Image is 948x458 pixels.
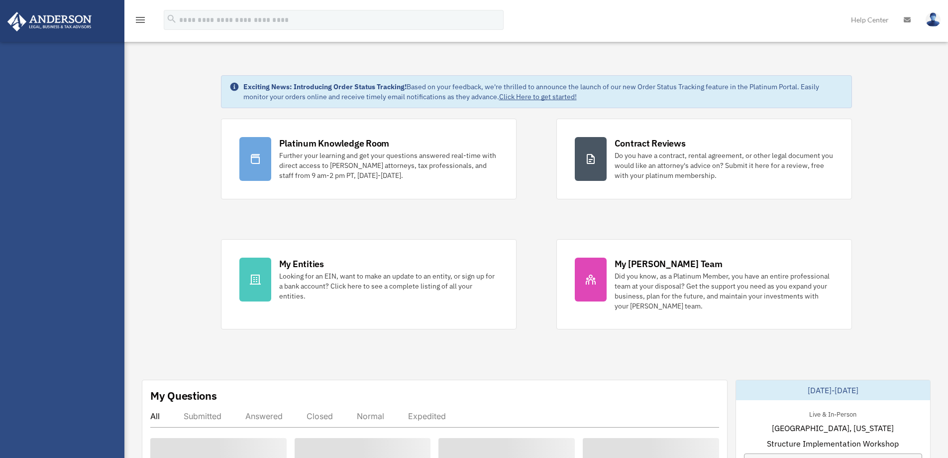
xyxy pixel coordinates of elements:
a: My [PERSON_NAME] Team Did you know, as a Platinum Member, you have an entire professional team at... [556,239,852,329]
div: Looking for an EIN, want to make an update to an entity, or sign up for a bank account? Click her... [279,271,498,301]
div: My Entities [279,258,324,270]
div: Answered [245,411,283,421]
a: menu [134,17,146,26]
img: Anderson Advisors Platinum Portal [4,12,95,31]
span: [GEOGRAPHIC_DATA], [US_STATE] [772,422,894,434]
div: Further your learning and get your questions answered real-time with direct access to [PERSON_NAM... [279,151,498,180]
i: menu [134,14,146,26]
div: My [PERSON_NAME] Team [615,258,723,270]
span: Structure Implementation Workshop [767,438,899,450]
div: Submitted [184,411,221,421]
div: Did you know, as a Platinum Member, you have an entire professional team at your disposal? Get th... [615,271,834,311]
a: Click Here to get started! [499,92,577,101]
div: [DATE]-[DATE] [736,380,930,400]
div: Contract Reviews [615,137,686,150]
div: All [150,411,160,421]
a: Platinum Knowledge Room Further your learning and get your questions answered real-time with dire... [221,119,517,199]
div: Platinum Knowledge Room [279,137,390,150]
div: Normal [357,411,384,421]
a: My Entities Looking for an EIN, want to make an update to an entity, or sign up for a bank accoun... [221,239,517,329]
div: Expedited [408,411,446,421]
div: Live & In-Person [801,408,864,419]
div: Based on your feedback, we're thrilled to announce the launch of our new Order Status Tracking fe... [243,82,843,102]
div: My Questions [150,388,217,403]
strong: Exciting News: Introducing Order Status Tracking! [243,82,407,91]
img: User Pic [926,12,941,27]
a: Contract Reviews Do you have a contract, rental agreement, or other legal document you would like... [556,119,852,199]
div: Do you have a contract, rental agreement, or other legal document you would like an attorney's ad... [615,151,834,180]
i: search [166,13,177,24]
div: Closed [307,411,333,421]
